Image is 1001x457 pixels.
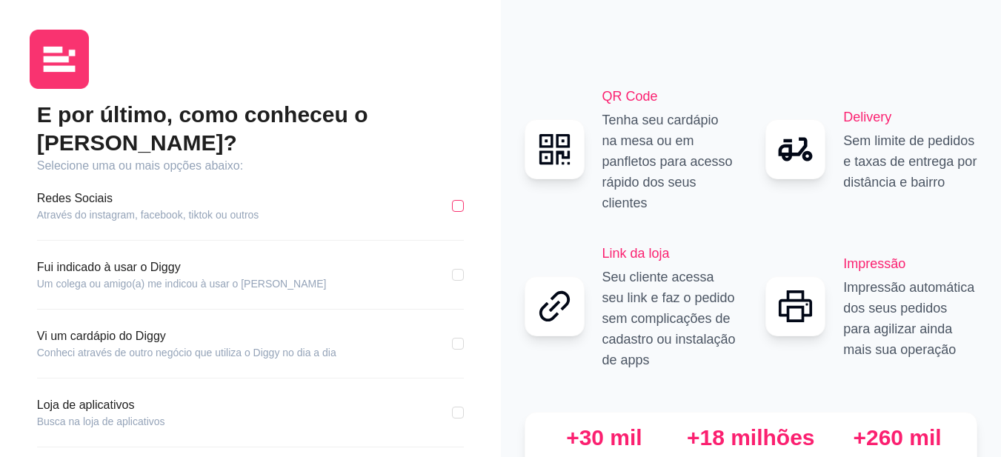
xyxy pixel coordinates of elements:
h2: E por último, como conheceu o [PERSON_NAME]? [37,101,464,157]
div: +30 mil [537,424,672,451]
p: Seu cliente acessa seu link e faz o pedido sem complicações de cadastro ou instalação de apps [602,267,736,370]
article: Loja de aplicativos [37,396,165,414]
article: Um colega ou amigo(a) me indicou à usar o [PERSON_NAME] [37,276,327,291]
article: Redes Sociais [37,190,259,207]
article: Através do instagram, facebook, tiktok ou outros [37,207,259,222]
article: Selecione uma ou mais opções abaixo: [37,157,464,175]
h2: Link da loja [602,243,736,264]
div: +18 milhões [683,424,818,451]
article: Busca na loja de aplicativos [37,414,165,429]
h2: Delivery [843,107,977,127]
article: Vi um cardápio do Diggy [37,327,336,345]
p: Tenha seu cardápio na mesa ou em panfletos para acesso rápido dos seus clientes [602,110,736,213]
img: logo [30,30,89,89]
article: Conheci através de outro negócio que utiliza o Diggy no dia a dia [37,345,336,360]
h2: QR Code [602,86,736,107]
h2: Impressão [843,253,977,274]
p: Impressão automática dos seus pedidos para agilizar ainda mais sua operação [843,277,977,360]
p: Sem limite de pedidos e taxas de entrega por distância e bairro [843,130,977,193]
article: Fui indicado à usar o Diggy [37,258,327,276]
div: +260 mil [830,424,965,451]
